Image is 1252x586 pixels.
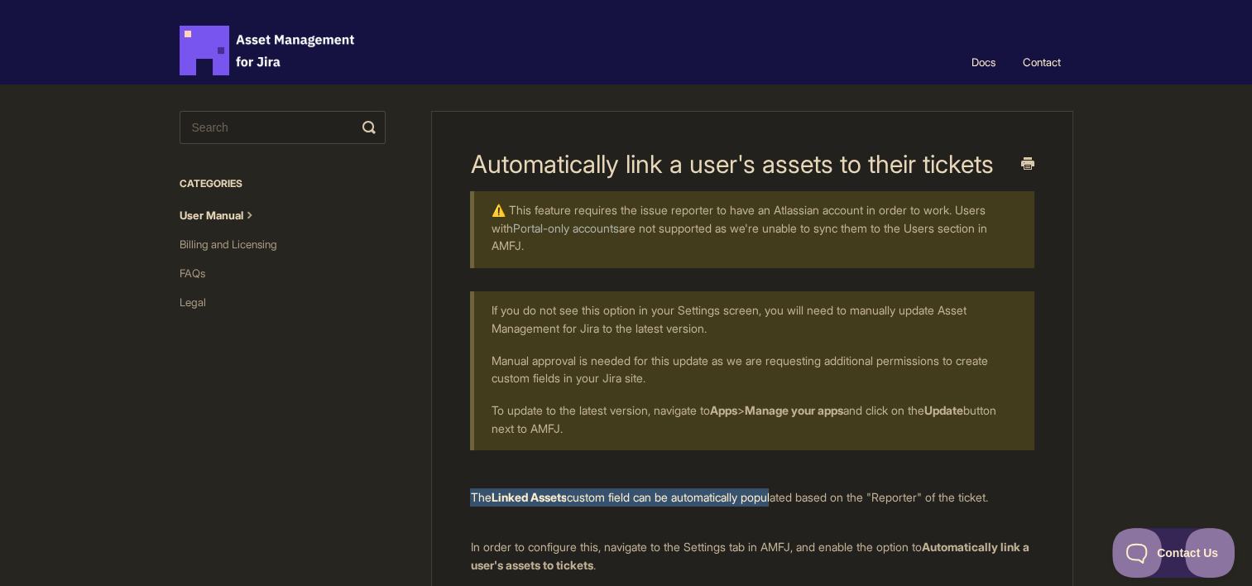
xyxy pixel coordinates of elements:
a: Docs [959,40,1008,84]
a: User Manual [180,202,271,228]
p: ⚠️ This feature requires the issue reporter to have an Atlassian account in order to work. Users ... [491,201,1013,255]
h1: Automatically link a user's assets to their tickets [470,149,1009,179]
a: Legal [180,289,218,315]
h3: Categories [180,169,386,199]
p: To update to the latest version, navigate to > and click on the button next to AMFJ. [491,401,1013,437]
a: Billing and Licensing [180,231,290,257]
p: In order to configure this, navigate to the Settings tab in AMFJ, and enable the option to . [470,538,1034,574]
a: Print this Article [1021,156,1034,174]
a: Contact [1010,40,1073,84]
p: The custom field can be automatically populated based on the "Reporter" of the ticket. [470,488,1034,507]
input: Search [180,111,386,144]
b: Manage your apps [744,403,842,417]
b: Update [923,403,962,417]
iframe: Toggle Customer Support [1112,528,1235,578]
b: Linked Assets [491,490,566,504]
b: Apps [709,403,736,417]
p: Manual approval is needed for this update as we are requesting additional permissions to create c... [491,352,1013,387]
a: FAQs [180,260,218,286]
p: If you do not see this option in your Settings screen, you will need to manually update Asset Man... [491,301,1013,337]
a: Portal-only accounts [512,221,618,235]
span: Asset Management for Jira Docs [180,26,357,75]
